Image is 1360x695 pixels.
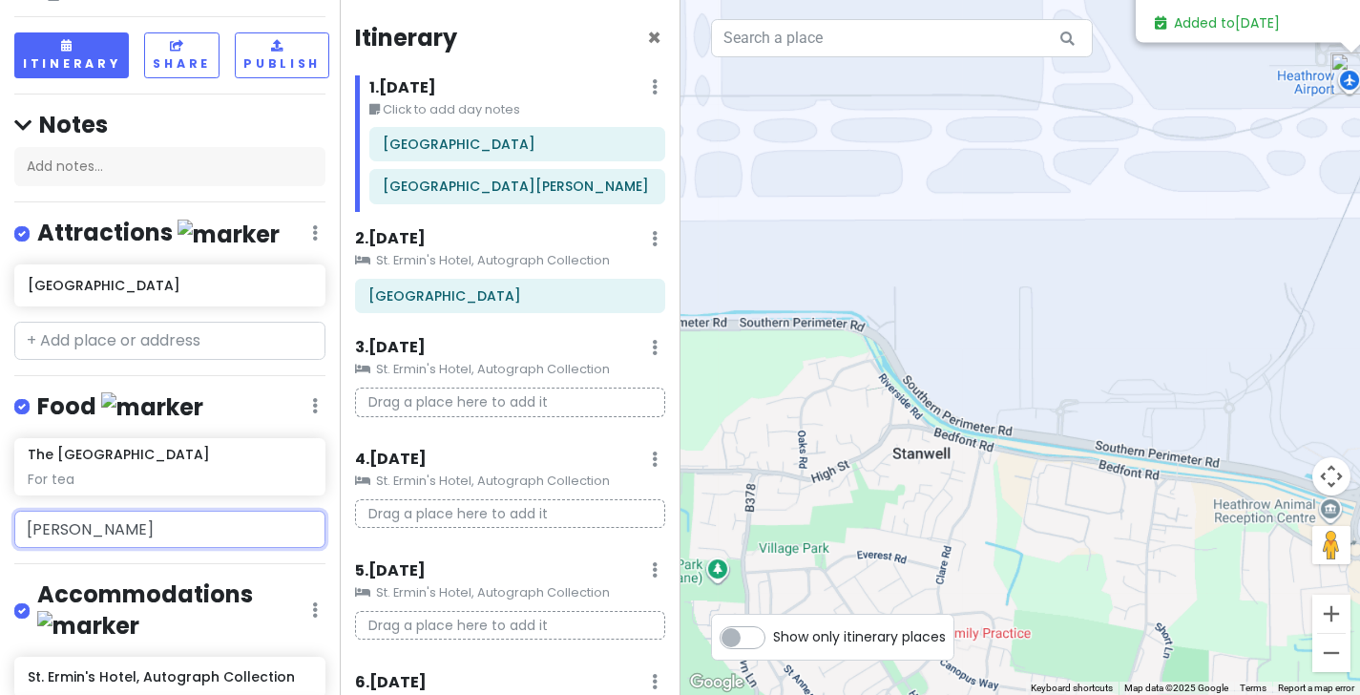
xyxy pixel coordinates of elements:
button: Drag Pegman onto the map to open Street View [1312,526,1350,564]
a: Open this area in Google Maps (opens a new window) [685,670,748,695]
a: Report a map error [1278,683,1354,693]
h6: [GEOGRAPHIC_DATA] [28,277,311,294]
small: St. Ermin's Hotel, Autograph Collection [355,360,664,379]
h4: Accommodations [37,579,312,641]
div: For tea [28,471,311,488]
p: Drag a place here to add it [355,611,664,641]
h6: The [GEOGRAPHIC_DATA] [28,446,210,463]
div: Add notes... [14,147,325,187]
h4: Itinerary [355,23,457,53]
h6: St. Ermin's Hotel, Autograph Collection [28,668,311,685]
button: Share [144,32,220,77]
img: marker [101,392,203,422]
button: Close [647,27,661,50]
small: St. Ermin's Hotel, Autograph Collection [355,251,664,270]
a: Terms (opens in new tab) [1240,683,1266,693]
button: Zoom in [1312,595,1350,633]
button: Zoom out [1312,634,1350,672]
h6: Heathrow Airport [368,287,652,305]
h4: Food [37,391,203,423]
h6: 2 . [DATE] [355,229,426,249]
h6: Boston Logan International Airport [383,178,652,195]
small: Click to add day notes [369,100,664,119]
button: Itinerary [14,32,129,77]
h6: 1 . [DATE] [369,78,436,98]
input: + Add place or address [14,322,325,360]
span: Close itinerary [647,22,661,53]
span: Map data ©2025 Google [1124,683,1228,693]
input: + Add place or address [14,511,325,549]
span: Show only itinerary places [773,626,946,647]
input: Search a place [711,19,1093,57]
button: Publish [235,32,329,77]
p: Drag a place here to add it [355,499,664,529]
h4: Attractions [37,218,280,249]
a: Added to[DATE] [1155,14,1280,33]
h6: 3 . [DATE] [355,338,426,358]
small: St. Ermin's Hotel, Autograph Collection [355,583,664,602]
small: St. Ermin's Hotel, Autograph Collection [355,472,664,491]
p: Drag a place here to add it [355,388,664,417]
h6: 4 . [DATE] [355,450,427,470]
h6: 6 . [DATE] [355,673,427,693]
h6: 5 . [DATE] [355,561,426,581]
button: Keyboard shortcuts [1031,682,1113,695]
button: Map camera controls [1312,457,1350,495]
h6: Raleigh-Durham International Airport [383,136,652,153]
img: marker [178,220,280,249]
h4: Notes [14,110,325,139]
img: marker [37,611,139,641]
img: Google [685,670,748,695]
